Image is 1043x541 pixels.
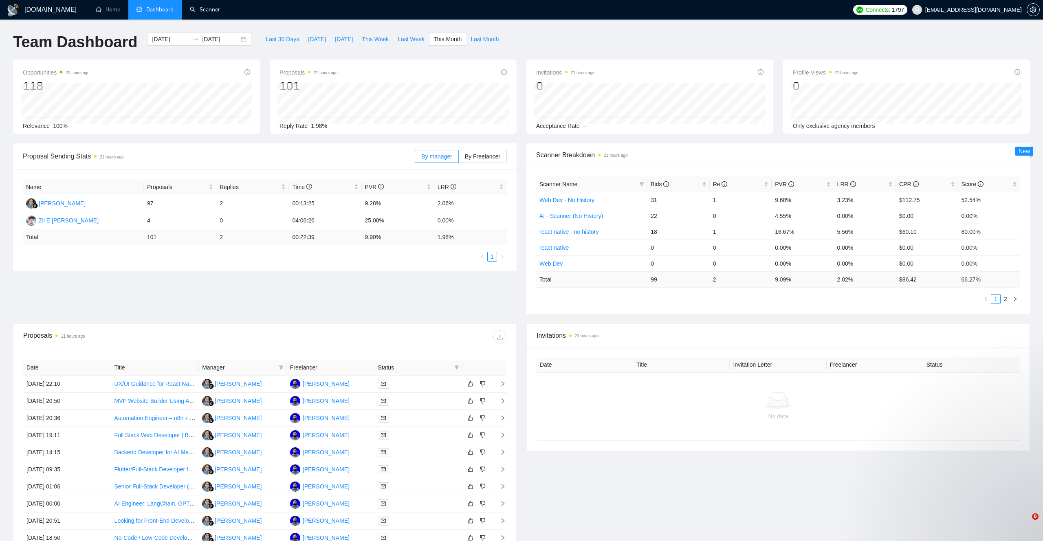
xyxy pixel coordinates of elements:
span: dislike [480,517,486,524]
th: Proposals [144,179,216,195]
span: like [468,415,473,421]
span: Score [962,181,984,187]
td: 9.90 % [362,229,434,245]
button: Last 30 Days [261,33,304,46]
span: This Week [362,35,389,44]
div: [PERSON_NAME] [303,482,350,491]
span: By manager [421,153,452,160]
a: HA[PERSON_NAME] [290,380,350,387]
td: 0 [710,240,772,255]
div: [PERSON_NAME] [303,516,350,525]
a: Looking for Front-End Developer for NextJS Web App and Embeddables [114,517,298,524]
span: dislike [480,432,486,438]
span: right [499,254,504,259]
span: 8 [1032,513,1039,520]
img: HA [290,379,300,389]
td: 0.00% [834,240,896,255]
td: 16.67% [772,224,834,240]
span: Bids [651,181,669,187]
a: HA[PERSON_NAME] [290,483,350,489]
a: Flutter/Full-Stack Developer for Food Delivery MVP [114,466,244,473]
button: setting [1027,3,1040,16]
td: 1 [710,224,772,240]
span: filter [279,365,284,370]
span: info-circle [788,181,794,187]
li: 2 [1001,294,1010,304]
div: [PERSON_NAME] [303,499,350,508]
button: dislike [478,447,488,457]
li: Next Page [1010,294,1020,304]
a: UX/UI Guidance for React Native App Development [114,380,245,387]
button: dislike [478,379,488,389]
td: 4.55% [772,208,834,224]
img: gigradar-bm.png [208,486,214,492]
span: like [468,517,473,524]
a: AI Engineer: LangChain, GPT-4 & Fine-Tuning Automation [114,500,262,507]
img: HA [290,413,300,423]
img: gigradar-bm.png [32,203,38,209]
a: SL[PERSON_NAME] [26,200,86,206]
a: Senior Full-Stack Developer (Integrations + App Build) [114,483,251,490]
div: Zil E [PERSON_NAME] [39,216,99,225]
img: SL [202,447,212,457]
a: SL[PERSON_NAME] [202,397,262,404]
button: left [477,252,487,262]
div: [PERSON_NAME] [303,465,350,474]
span: PVR [365,184,384,190]
span: Relevance [23,123,50,129]
button: Last Month [466,33,503,46]
span: filter [453,361,461,374]
a: Automation Engineer – n8n + AI Integrations for FDA Import Operations [114,415,295,421]
span: Opportunities [23,68,90,77]
button: This Week [357,33,393,46]
img: SL [202,430,212,440]
td: 0.00% [958,255,1021,271]
td: 0.00% [834,208,896,224]
td: 0.00% [434,212,507,229]
div: 101 [279,78,338,94]
span: dislike [480,483,486,490]
td: 9.68% [772,192,834,208]
button: right [497,252,507,262]
span: Re [713,181,728,187]
span: like [468,398,473,404]
img: SL [202,482,212,492]
a: SL[PERSON_NAME] [202,517,262,523]
time: 21 hours ago [835,70,858,75]
td: $0.00 [896,208,958,224]
span: mail [381,433,386,438]
img: SL [202,499,212,509]
time: 20 hours ago [66,70,89,75]
span: left [480,254,485,259]
a: HA[PERSON_NAME] [290,414,350,421]
td: 0.00% [772,255,834,271]
button: like [466,447,475,457]
a: HA[PERSON_NAME] [290,466,350,472]
span: [DATE] [308,35,326,44]
span: download [494,334,506,340]
td: 0 [647,240,709,255]
a: No-Code / Low-Code Developer (Vibe Coding Expert) for SaaS Product [114,534,295,541]
input: End date [202,35,239,44]
img: HA [290,464,300,475]
span: Proposal Sending Stats [23,151,415,161]
td: 04:06:26 [289,212,361,229]
span: info-circle [913,181,919,187]
a: AI - Scanner (No History) [539,213,603,219]
span: mail [381,467,386,472]
span: info-circle [244,69,250,75]
button: [DATE] [330,33,357,46]
a: ZEZil E [PERSON_NAME] [26,217,99,223]
span: like [468,500,473,507]
button: like [466,482,475,491]
time: 21 hours ago [100,155,123,159]
div: 118 [23,78,90,94]
a: Backend Developer for AI Mental Health App [114,449,227,455]
span: Reply Rate [279,123,308,129]
img: logo [7,4,20,17]
span: info-circle [722,181,727,187]
span: Dashboard [146,6,174,13]
a: react native - no history [539,229,599,235]
img: SL [202,464,212,475]
span: like [468,466,473,473]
